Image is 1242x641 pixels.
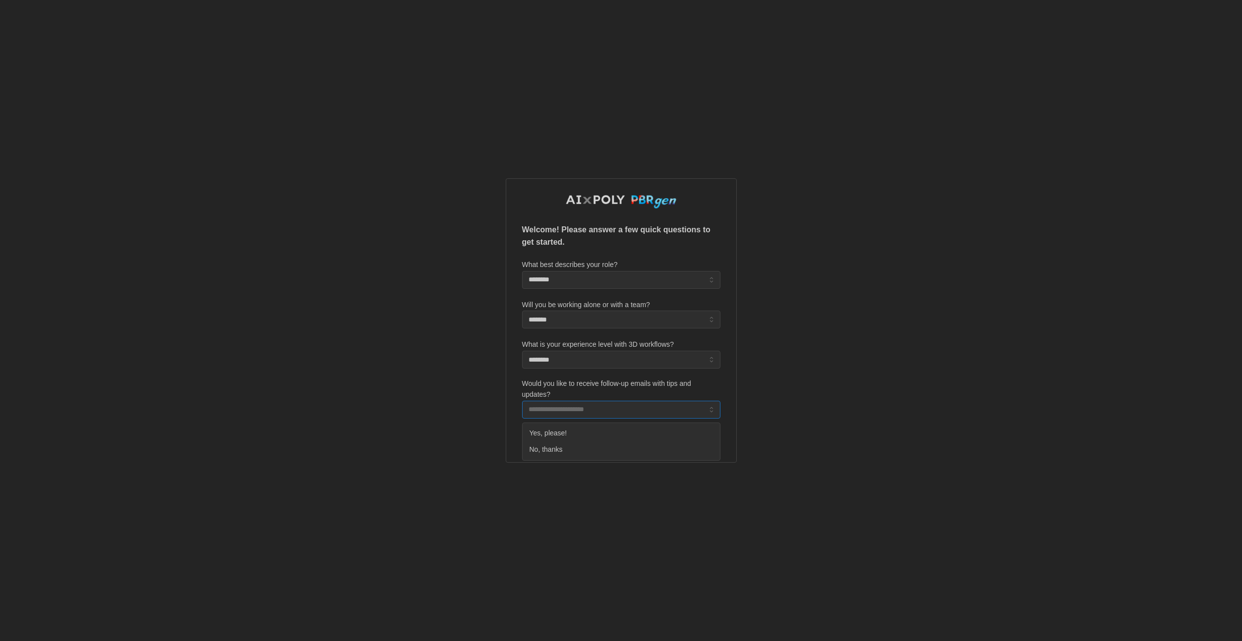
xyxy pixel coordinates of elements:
img: AIxPoly PBRgen [565,195,677,209]
label: What best describes your role? [522,260,618,270]
p: Welcome! Please answer a few quick questions to get started. [522,224,720,249]
span: Yes, please! [530,428,567,439]
label: Will you be working alone or with a team? [522,300,650,311]
label: Would you like to receive follow-up emails with tips and updates? [522,378,720,400]
label: What is your experience level with 3D workflows? [522,339,674,350]
span: No, thanks [530,444,563,455]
